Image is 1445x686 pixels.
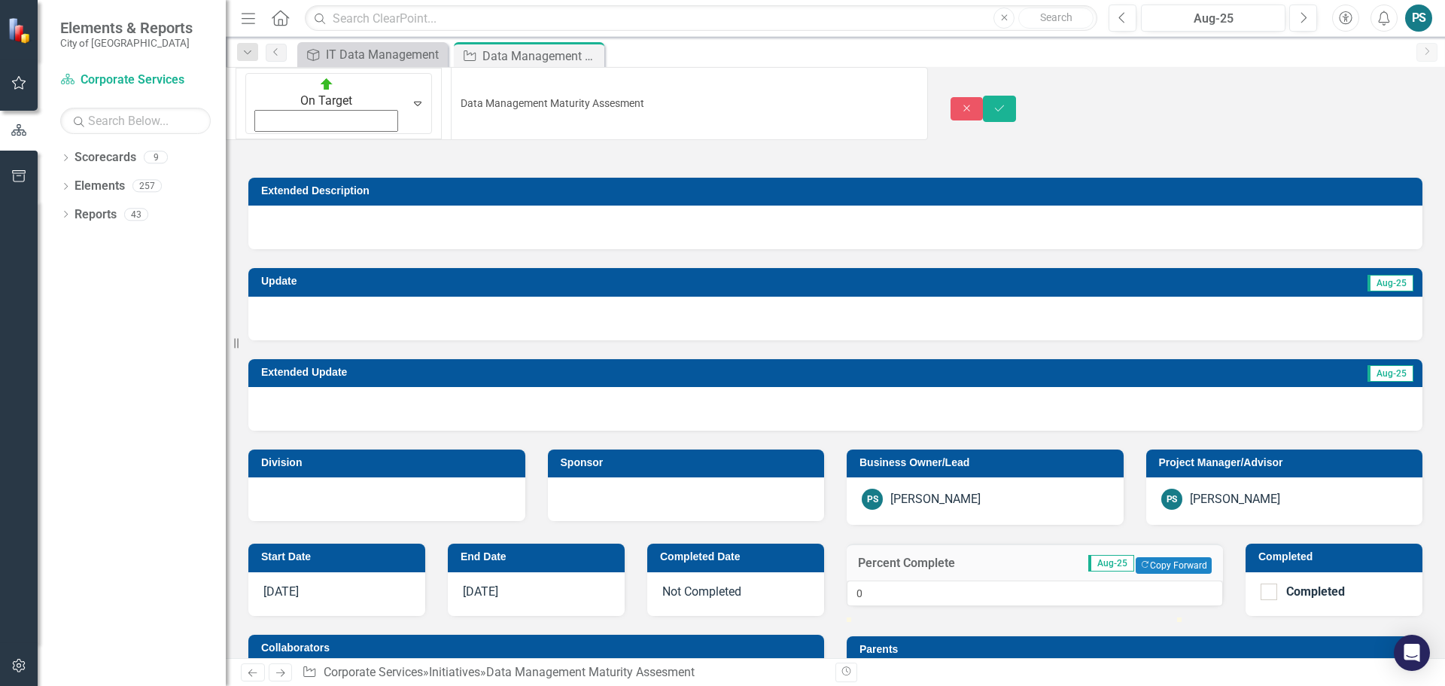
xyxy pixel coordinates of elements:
[1088,555,1134,572] span: Aug-25
[60,37,193,49] small: City of [GEOGRAPHIC_DATA]
[1161,489,1182,510] div: PS
[319,77,334,92] img: On Target
[451,67,927,140] input: This field is required
[124,208,148,221] div: 43
[132,180,162,193] div: 257
[60,108,211,134] input: Search Below...
[60,19,193,37] span: Elements & Reports
[1367,365,1413,382] span: Aug-25
[261,457,518,468] h3: Division
[486,665,695,679] div: Data Management Maturity Assesment
[263,584,299,599] span: [DATE]
[1405,5,1432,32] button: PS
[1018,8,1094,29] button: Search
[561,457,817,468] h3: Sponsor
[261,276,757,287] h3: Update
[858,556,1014,570] h3: Percent Complete
[862,489,883,510] div: PS
[261,642,817,654] h3: Collaborators
[859,457,1116,468] h3: Business Owner/Lead
[1146,10,1280,28] div: Aug-25
[326,45,444,64] div: IT Data Management
[1040,11,1072,23] span: Search
[1394,635,1430,671] div: Open Intercom Messenger
[301,45,444,64] a: IT Data Management
[324,665,423,679] a: Corporate Services
[1141,5,1285,32] button: Aug-25
[8,17,34,44] img: ClearPoint Strategy
[1258,551,1415,563] h3: Completed
[60,72,211,89] a: Corporate Services
[1367,275,1413,291] span: Aug-25
[261,185,1415,197] h3: Extended Description
[463,584,498,599] span: [DATE]
[429,665,480,679] a: Initiatives
[261,551,418,563] h3: Start Date
[144,151,168,164] div: 9
[261,367,1005,378] h3: Extended Update
[302,664,824,681] div: » »
[1159,457,1416,468] h3: Project Manager/Advisor
[256,93,397,110] div: On Target
[75,178,125,195] a: Elements
[461,551,617,563] h3: End Date
[859,644,1415,655] h3: Parents
[660,551,817,563] h3: Completed Date
[75,206,117,224] a: Reports
[482,47,601,66] div: Data Management Maturity Assesment
[1136,557,1212,574] button: Copy Forward
[890,491,981,508] div: [PERSON_NAME]
[1190,491,1280,508] div: [PERSON_NAME]
[647,572,824,616] div: Not Completed
[75,149,136,166] a: Scorecards
[305,5,1097,32] input: Search ClearPoint...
